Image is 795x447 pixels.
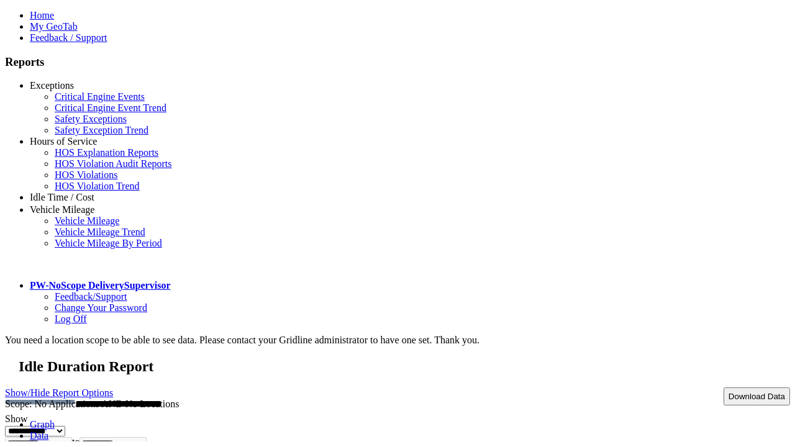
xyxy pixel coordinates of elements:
a: Hours of Service [30,136,97,147]
h3: Reports [5,55,790,69]
span: to [72,436,79,447]
a: HOS Violations [55,169,117,180]
a: HOS Violation Trend [55,181,140,191]
span: Scope: No Applications AND No Locations [5,399,179,409]
a: Vehicle Mileage [55,215,119,226]
a: Feedback / Support [30,32,107,43]
a: PW-NoScope DeliverySupervisor [30,280,170,291]
h2: Idle Duration Report [19,358,790,375]
a: HOS Violation Audit Reports [55,158,172,169]
a: Change Your Password [55,302,147,313]
a: Vehicle Mileage By Period [55,238,162,248]
a: Idle Time / Cost [30,192,94,202]
a: Safety Exceptions [55,114,127,124]
a: Data [30,430,48,441]
button: Download Data [724,387,790,405]
a: Critical Engine Event Trend [55,102,166,113]
a: Home [30,10,54,20]
a: Feedback/Support [55,291,127,302]
a: My GeoTab [30,21,78,32]
div: You need a location scope to be able to see data. Please contact your Gridline administrator to h... [5,335,790,346]
a: Idle Cost [55,203,91,214]
a: HOS Explanation Reports [55,147,158,158]
a: Vehicle Mileage Trend [55,227,145,237]
a: Safety Exception Trend [55,125,148,135]
a: Exceptions [30,80,74,91]
a: Critical Engine Events [55,91,145,102]
a: Graph [30,419,55,430]
a: Vehicle Mileage [30,204,94,215]
label: Show [5,413,27,424]
a: Log Off [55,314,87,324]
a: Show/Hide Report Options [5,384,113,401]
